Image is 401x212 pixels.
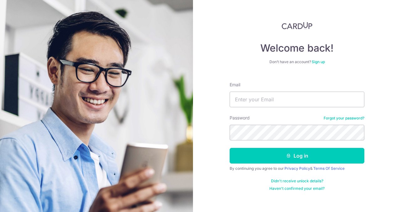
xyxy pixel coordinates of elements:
[230,166,364,171] div: By continuing you agree to our &
[271,179,323,184] a: Didn't receive unlock details?
[230,92,364,107] input: Enter your Email
[230,59,364,64] div: Don’t have an account?
[230,115,250,121] label: Password
[312,59,325,64] a: Sign up
[230,82,240,88] label: Email
[313,166,345,171] a: Terms Of Service
[324,116,364,121] a: Forgot your password?
[284,166,310,171] a: Privacy Policy
[269,186,325,191] a: Haven't confirmed your email?
[230,148,364,164] button: Log in
[230,42,364,54] h4: Welcome back!
[282,22,312,29] img: CardUp Logo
